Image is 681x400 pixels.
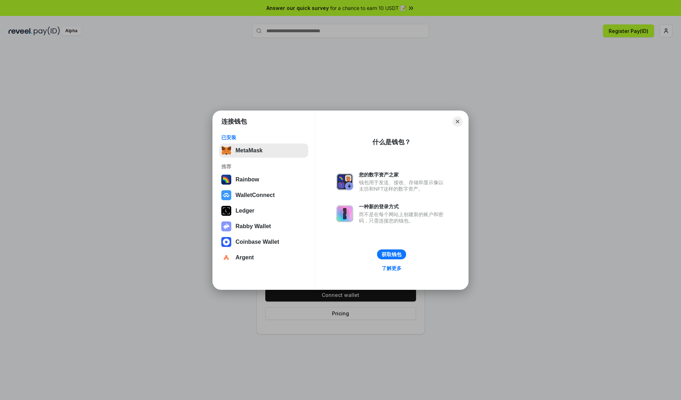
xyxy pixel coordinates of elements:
[236,239,279,245] div: Coinbase Wallet
[236,223,271,230] div: Rabby Wallet
[219,235,308,249] button: Coinbase Wallet
[221,221,231,231] img: svg+xml,%3Csvg%20xmlns%3D%22http%3A%2F%2Fwww.w3.org%2F2000%2Fsvg%22%20fill%3D%22none%22%20viewBox...
[377,249,406,259] button: 获取钱包
[236,254,254,261] div: Argent
[359,171,447,178] div: 您的数字资产之家
[336,205,353,222] img: svg+xml,%3Csvg%20xmlns%3D%22http%3A%2F%2Fwww.w3.org%2F2000%2Fsvg%22%20fill%3D%22none%22%20viewBox...
[336,173,353,190] img: svg+xml,%3Csvg%20xmlns%3D%22http%3A%2F%2Fwww.w3.org%2F2000%2Fsvg%22%20fill%3D%22none%22%20viewBox...
[382,251,402,258] div: 获取钱包
[359,211,447,224] div: 而不是在每个网站上创建新的账户和密码，只需连接您的钱包。
[219,219,308,233] button: Rabby Wallet
[236,176,259,183] div: Rainbow
[221,163,306,170] div: 推荐
[221,190,231,200] img: svg+xml,%3Csvg%20width%3D%2228%22%20height%3D%2228%22%20viewBox%3D%220%200%2028%2028%22%20fill%3D...
[221,206,231,216] img: svg+xml,%3Csvg%20xmlns%3D%22http%3A%2F%2Fwww.w3.org%2F2000%2Fsvg%22%20width%3D%2228%22%20height%3...
[221,134,306,141] div: 已安装
[377,264,406,273] a: 了解更多
[219,173,308,187] button: Rainbow
[219,143,308,158] button: MetaMask
[236,147,262,154] div: MetaMask
[219,188,308,202] button: WalletConnect
[221,117,247,126] h1: 连接钱包
[221,175,231,185] img: svg+xml,%3Csvg%20width%3D%22120%22%20height%3D%22120%22%20viewBox%3D%220%200%20120%20120%22%20fil...
[221,146,231,156] img: svg+xml,%3Csvg%20fill%3D%22none%22%20height%3D%2233%22%20viewBox%3D%220%200%2035%2033%22%20width%...
[219,204,308,218] button: Ledger
[372,138,411,146] div: 什么是钱包？
[221,253,231,263] img: svg+xml,%3Csvg%20width%3D%2228%22%20height%3D%2228%22%20viewBox%3D%220%200%2028%2028%22%20fill%3D...
[453,117,463,126] button: Close
[219,250,308,265] button: Argent
[359,203,447,210] div: 一种新的登录方式
[236,208,254,214] div: Ledger
[221,237,231,247] img: svg+xml,%3Csvg%20width%3D%2228%22%20height%3D%2228%22%20viewBox%3D%220%200%2028%2028%22%20fill%3D...
[382,265,402,271] div: 了解更多
[236,192,275,198] div: WalletConnect
[359,179,447,192] div: 钱包用于发送、接收、存储和显示像以太坊和NFT这样的数字资产。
